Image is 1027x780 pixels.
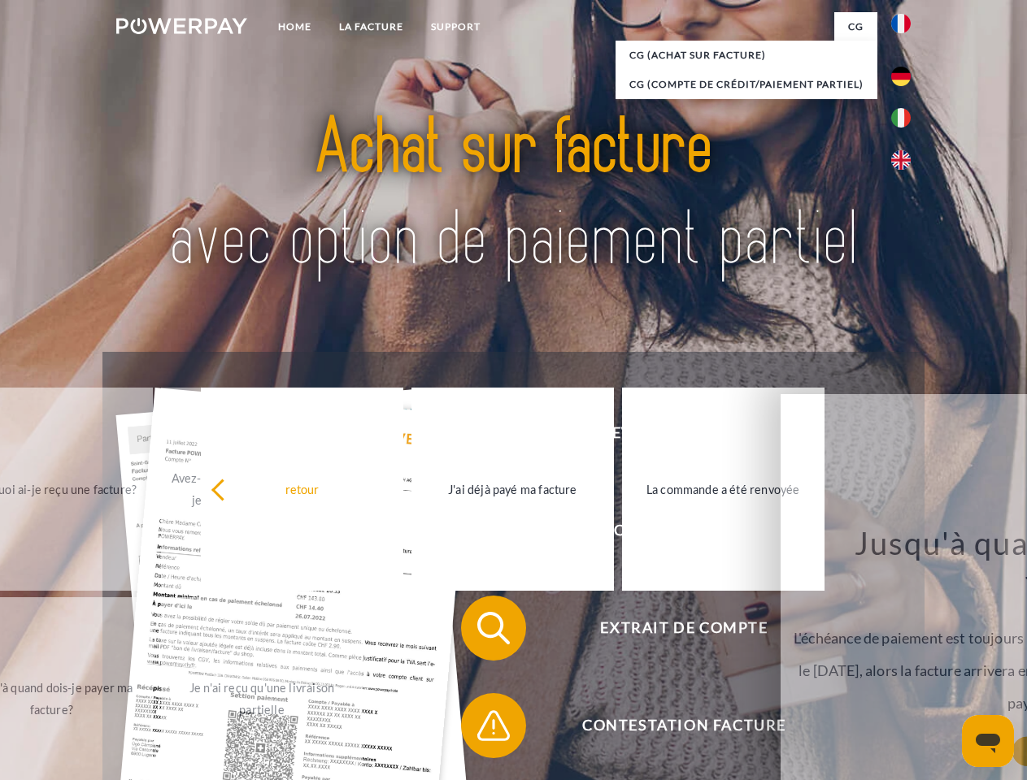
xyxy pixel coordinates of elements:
div: La commande a été renvoyée [632,478,815,500]
button: Extrait de compte [461,596,884,661]
img: qb_warning.svg [473,705,514,746]
a: LA FACTURE [325,12,417,41]
a: Home [264,12,325,41]
a: CG (achat sur facture) [616,41,877,70]
img: qb_search.svg [473,608,514,648]
img: title-powerpay_fr.svg [155,78,872,311]
button: Contestation Facture [461,693,884,758]
img: it [891,108,911,128]
img: de [891,67,911,86]
img: en [891,150,911,170]
a: CG (Compte de crédit/paiement partiel) [616,70,877,99]
img: fr [891,14,911,33]
a: CG [834,12,877,41]
div: Avez-vous reçu mes paiements, ai-je encore un solde ouvert? [171,467,354,511]
a: Avez-vous reçu mes paiements, ai-je encore un solde ouvert? [161,388,363,591]
span: Contestation Facture [485,693,883,758]
img: logo-powerpay-white.svg [116,18,247,34]
div: retour [211,478,394,500]
span: Extrait de compte [485,596,883,661]
a: Support [417,12,494,41]
div: Je n'ai reçu qu'une livraison partielle [171,677,354,721]
div: J'ai déjà payé ma facture [421,478,604,500]
iframe: Bouton de lancement de la fenêtre de messagerie [962,715,1014,767]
